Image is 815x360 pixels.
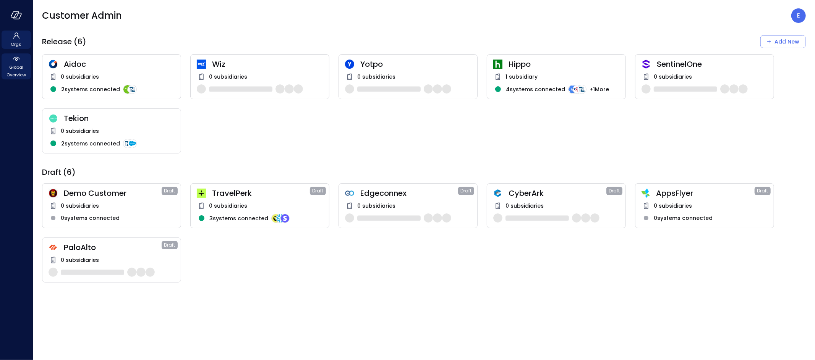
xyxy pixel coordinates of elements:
span: Edgeconnex [360,188,458,198]
span: Release (6) [42,37,86,47]
img: a5he5ildahzqx8n3jb8t [493,189,502,198]
span: AppsFlyer [656,188,755,198]
span: 2 systems connected [61,85,120,94]
img: hs4uxyqbml240cwf4com [49,243,58,252]
span: Tekion [64,113,175,123]
span: 1 subsidiary [506,73,538,81]
span: Draft [609,187,620,195]
span: 0 subsidiaries [61,202,99,210]
img: ynjrjpaiymlkbkxtflmu [493,60,502,69]
img: scnakozdowacoarmaydw [49,189,58,198]
div: Eleanor Yehudai [791,8,806,23]
img: integration-logo [577,85,587,94]
img: integration-logo [271,214,280,223]
span: 0 subsidiaries [61,127,99,135]
div: Global Overview [2,53,31,79]
img: integration-logo [123,85,132,94]
span: 0 systems connected [61,214,120,222]
span: 4 systems connected [506,85,565,94]
span: Draft (6) [42,167,76,177]
span: Draft [461,187,472,195]
img: integration-logo [276,214,285,223]
div: Orgs [2,31,31,49]
div: Add New [774,37,799,47]
span: 0 subsidiaries [654,73,692,81]
img: integration-logo [128,85,137,94]
span: Draft [164,187,175,195]
span: PaloAlto [64,242,162,252]
img: integration-logo [280,214,290,223]
div: Add New Organization [760,35,806,48]
span: Orgs [11,40,22,48]
span: 0 systems connected [654,214,713,222]
button: Add New [760,35,806,48]
span: 0 subsidiaries [61,73,99,81]
span: 0 subsidiaries [506,202,544,210]
img: euz2wel6fvrjeyhjwgr9 [197,189,206,198]
img: gkfkl11jtdpupy4uruhy [345,189,354,198]
span: TravelPerk [212,188,310,198]
span: Wiz [212,59,323,69]
img: integration-logo [573,85,582,94]
span: Global Overview [5,63,28,79]
img: integration-logo [568,85,577,94]
p: E [797,11,800,20]
span: Hippo [509,59,619,69]
span: 0 subsidiaries [209,73,247,81]
span: Draft [164,241,175,249]
span: 2 systems connected [61,139,120,148]
span: + 1 More [590,85,609,94]
span: CyberArk [509,188,606,198]
span: 0 subsidiaries [61,256,99,264]
img: cfcvbyzhwvtbhao628kj [197,60,206,69]
span: Aidoc [64,59,175,69]
img: hddnet8eoxqedtuhlo6i [49,60,58,69]
span: 0 subsidiaries [357,202,395,210]
span: 0 subsidiaries [357,73,395,81]
img: integration-logo [128,139,137,148]
img: integration-logo [123,139,132,148]
span: Customer Admin [42,10,122,22]
span: 0 subsidiaries [654,202,692,210]
img: zbmm8o9awxf8yv3ehdzf [642,189,650,198]
span: Yotpo [360,59,471,69]
img: dweq851rzgflucm4u1c8 [49,114,58,123]
span: Demo Customer [64,188,162,198]
span: SentinelOne [657,59,768,69]
span: Draft [757,187,768,195]
img: rosehlgmm5jjurozkspi [345,60,354,69]
span: 3 systems connected [209,214,268,223]
span: Draft [313,187,324,195]
img: oujisyhxiqy1h0xilnqx [642,60,651,69]
span: 0 subsidiaries [209,202,247,210]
